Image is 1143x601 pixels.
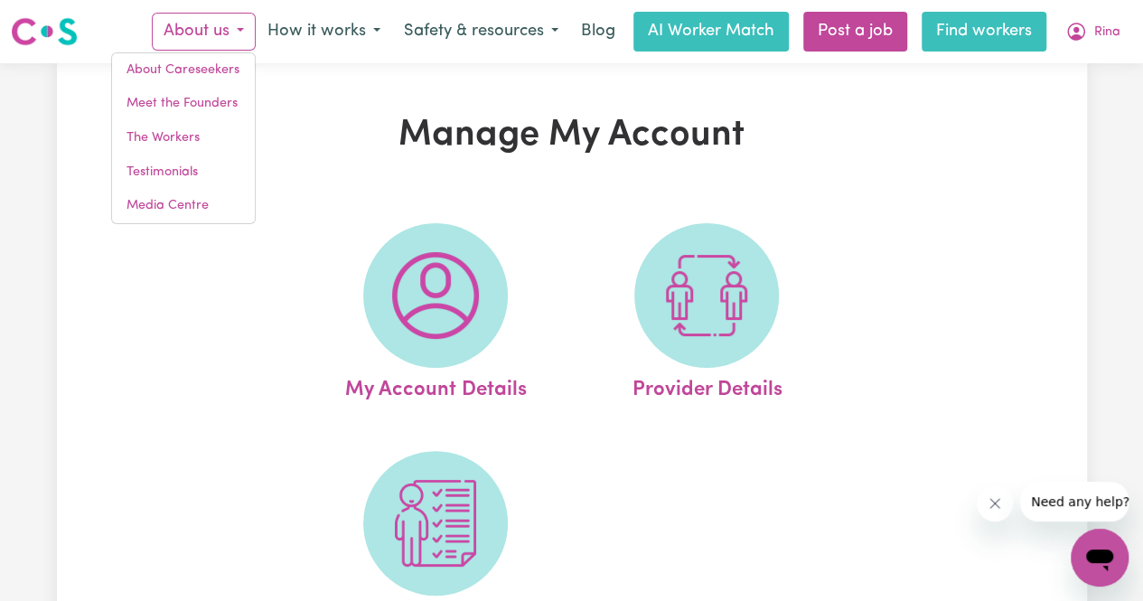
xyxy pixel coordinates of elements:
a: About Careseekers [112,53,255,88]
a: Blog [570,12,626,52]
iframe: Close message [977,485,1013,521]
a: Media Centre [112,189,255,223]
button: How it works [256,13,392,51]
span: My Account Details [345,368,527,406]
button: About us [152,13,256,51]
img: Careseekers logo [11,15,78,48]
a: Provider Details [576,223,837,406]
a: Meet the Founders [112,87,255,121]
a: Testimonials [112,155,255,190]
span: Need any help? [11,13,109,27]
a: Find workers [922,12,1046,52]
span: Rina [1094,23,1120,42]
a: AI Worker Match [633,12,789,52]
a: Careseekers logo [11,11,78,52]
button: Safety & resources [392,13,570,51]
iframe: Button to launch messaging window [1071,529,1129,587]
a: Post a job [803,12,907,52]
a: The Workers [112,121,255,155]
iframe: Message from company [1020,482,1129,521]
span: Provider Details [632,368,782,406]
a: My Account Details [305,223,566,406]
h1: Manage My Account [239,114,904,157]
button: My Account [1054,13,1132,51]
div: About us [111,52,256,224]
